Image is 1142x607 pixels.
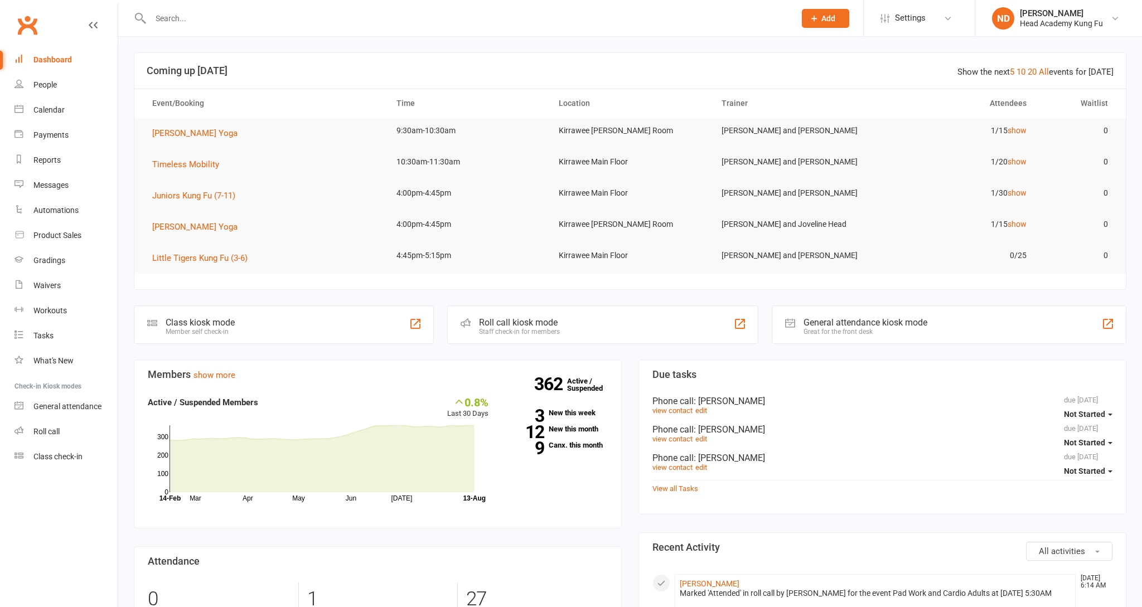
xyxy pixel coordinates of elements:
div: Class check-in [33,452,83,461]
td: 1/20 [874,149,1037,175]
span: Juniors Kung Fu (7-11) [152,191,235,201]
td: [PERSON_NAME] and [PERSON_NAME] [712,180,874,206]
span: : [PERSON_NAME] [694,396,765,406]
div: Tasks [33,331,54,340]
td: 9:30am-10:30am [386,118,549,144]
a: edit [695,406,707,415]
button: [PERSON_NAME] Yoga [152,127,245,140]
div: Automations [33,206,79,215]
h3: Attendance [148,556,608,567]
h3: Due tasks [652,369,1112,380]
a: Automations [14,198,118,223]
strong: Active / Suspended Members [148,397,258,407]
a: Waivers [14,273,118,298]
div: 0.8% [447,396,488,408]
span: Add [821,14,835,23]
button: Not Started [1064,433,1112,453]
th: Attendees [874,89,1037,118]
td: Kirrawee [PERSON_NAME] Room [549,118,712,144]
span: Little Tigers Kung Fu (3-6) [152,253,248,263]
strong: 12 [505,424,544,440]
div: Workouts [33,306,67,315]
div: People [33,80,57,89]
span: Not Started [1064,467,1105,475]
td: Kirrawee Main Floor [549,180,712,206]
td: 0/25 [874,242,1037,269]
a: Gradings [14,248,118,273]
span: [PERSON_NAME] Yoga [152,128,238,138]
a: 9Canx. this month [505,441,608,449]
a: 10 [1017,67,1025,77]
button: Add [802,9,849,28]
div: Roll call [33,427,60,436]
th: Trainer [712,89,874,118]
th: Time [386,89,549,118]
a: Clubworx [13,11,41,39]
strong: 362 [534,376,567,392]
div: Member self check-in [166,328,235,336]
div: ND [992,7,1014,30]
div: Reports [33,156,61,164]
td: [PERSON_NAME] and Joveline Head [712,211,874,237]
div: Gradings [33,256,65,265]
button: Not Started [1064,461,1112,481]
div: Calendar [33,105,65,114]
td: 4:00pm-4:45pm [386,180,549,206]
input: Search... [147,11,788,26]
th: Waitlist [1037,89,1118,118]
h3: Coming up [DATE] [147,65,1114,76]
a: 3New this week [505,409,608,416]
td: Kirrawee Main Floor [549,149,712,175]
td: 4:00pm-4:45pm [386,211,549,237]
span: : [PERSON_NAME] [694,453,765,463]
span: All activities [1039,546,1085,556]
div: Staff check-in for members [479,328,560,336]
td: Kirrawee [PERSON_NAME] Room [549,211,712,237]
span: Settings [895,6,926,31]
td: 0 [1037,149,1118,175]
button: Juniors Kung Fu (7-11) [152,189,243,202]
td: 1/30 [874,180,1037,206]
a: Product Sales [14,223,118,248]
a: edit [695,463,707,472]
div: Waivers [33,281,61,290]
a: view contact [652,463,693,472]
a: Workouts [14,298,118,323]
a: Reports [14,148,118,173]
div: Head Academy Kung Fu [1020,18,1103,28]
td: 1/15 [874,118,1037,144]
strong: 3 [505,407,544,424]
a: Payments [14,123,118,148]
td: 0 [1037,242,1118,269]
h3: Recent Activity [652,542,1112,553]
div: What's New [33,356,74,365]
a: [PERSON_NAME] [680,579,739,588]
a: 20 [1028,67,1037,77]
button: [PERSON_NAME] Yoga [152,220,245,234]
a: People [14,72,118,98]
a: show [1008,188,1027,197]
a: What's New [14,348,118,373]
a: view contact [652,435,693,443]
span: Not Started [1064,438,1105,447]
div: Payments [33,130,69,139]
a: Roll call [14,419,118,444]
a: View all Tasks [652,484,698,493]
div: [PERSON_NAME] [1020,8,1103,18]
h3: Members [148,369,608,380]
div: Messages [33,181,69,190]
td: [PERSON_NAME] and [PERSON_NAME] [712,242,874,269]
div: Dashboard [33,55,72,64]
a: General attendance kiosk mode [14,394,118,419]
strong: 9 [505,440,544,457]
th: Location [549,89,712,118]
div: General attendance kiosk mode [804,317,927,328]
time: [DATE] 6:14 AM [1075,575,1112,589]
button: Little Tigers Kung Fu (3-6) [152,251,255,265]
a: Tasks [14,323,118,348]
a: Calendar [14,98,118,123]
div: Show the next events for [DATE] [957,65,1114,79]
div: Phone call [652,453,1112,463]
a: Class kiosk mode [14,444,118,469]
div: Phone call [652,424,1112,435]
